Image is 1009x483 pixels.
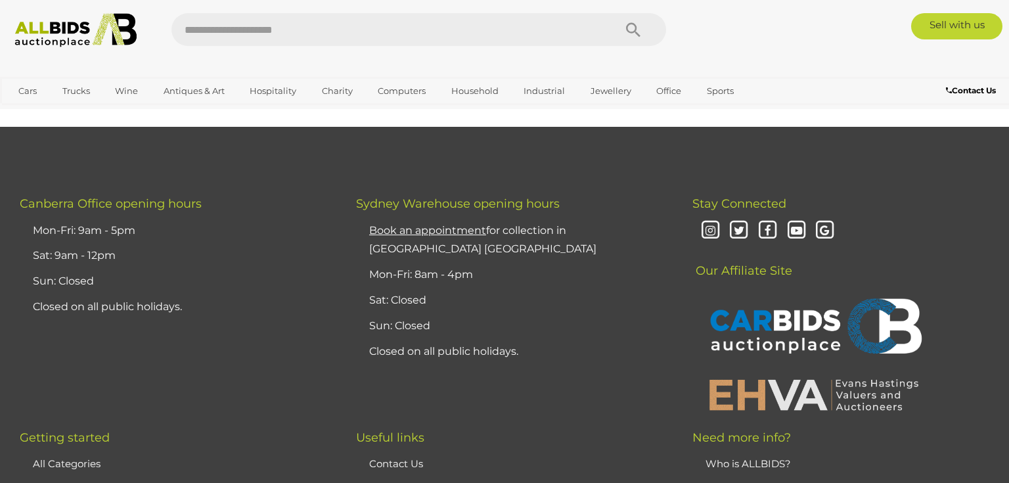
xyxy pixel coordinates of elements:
span: Useful links [356,430,424,445]
li: Sat: 9am - 12pm [30,243,323,269]
li: Closed on all public holidays. [30,294,323,320]
span: Sydney Warehouse opening hours [356,196,560,211]
a: Charity [313,80,361,102]
a: [GEOGRAPHIC_DATA] [10,103,120,124]
li: Mon-Fri: 8am - 4pm [366,262,660,288]
a: Who is ALLBIDS? [706,457,791,470]
img: CARBIDS Auctionplace [702,285,926,371]
a: Cars [10,80,45,102]
span: Our Affiliate Site [692,244,792,278]
button: Search [600,13,666,46]
a: Office [648,80,690,102]
span: Getting started [20,430,110,445]
a: Book an appointmentfor collection in [GEOGRAPHIC_DATA] [GEOGRAPHIC_DATA] [369,224,596,256]
b: Contact Us [946,85,996,95]
i: Google [814,219,837,242]
i: Twitter [728,219,751,242]
span: Stay Connected [692,196,786,211]
a: Contact Us [369,457,423,470]
img: EHVA | Evans Hastings Valuers and Auctioneers [702,377,926,411]
li: Sat: Closed [366,288,660,313]
a: Antiques & Art [155,80,233,102]
a: Trucks [54,80,99,102]
li: Closed on all public holidays. [366,339,660,365]
a: Household [443,80,507,102]
a: Jewellery [582,80,640,102]
a: Computers [369,80,434,102]
i: Youtube [785,219,808,242]
a: Wine [106,80,146,102]
img: Allbids.com.au [8,13,145,47]
a: Contact Us [946,83,999,98]
a: Hospitality [241,80,305,102]
i: Facebook [756,219,779,242]
li: Sun: Closed [30,269,323,294]
a: Sell with us [911,13,1002,39]
li: Mon-Fri: 9am - 5pm [30,218,323,244]
span: Canberra Office opening hours [20,196,202,211]
a: Sports [698,80,742,102]
u: Book an appointment [369,224,486,237]
span: Need more info? [692,430,791,445]
li: Sun: Closed [366,313,660,339]
a: Industrial [515,80,573,102]
a: All Categories [33,457,101,470]
i: Instagram [699,219,722,242]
